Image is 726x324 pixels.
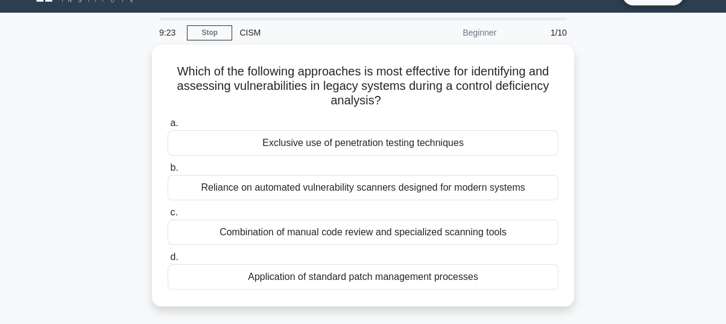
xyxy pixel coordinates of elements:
span: a. [170,118,178,128]
div: Application of standard patch management processes [168,264,558,290]
div: 9:23 [152,21,187,45]
div: CISM [232,21,398,45]
div: Beginner [398,21,503,45]
div: Exclusive use of penetration testing techniques [168,130,558,156]
div: 1/10 [503,21,574,45]
div: Combination of manual code review and specialized scanning tools [168,220,558,245]
div: Reliance on automated vulnerability scanners designed for modern systems [168,175,558,200]
a: Stop [187,25,232,40]
span: b. [170,162,178,173]
span: d. [170,252,178,262]
h5: Which of the following approaches is most effective for identifying and assessing vulnerabilities... [166,64,560,109]
span: c. [170,207,177,217]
